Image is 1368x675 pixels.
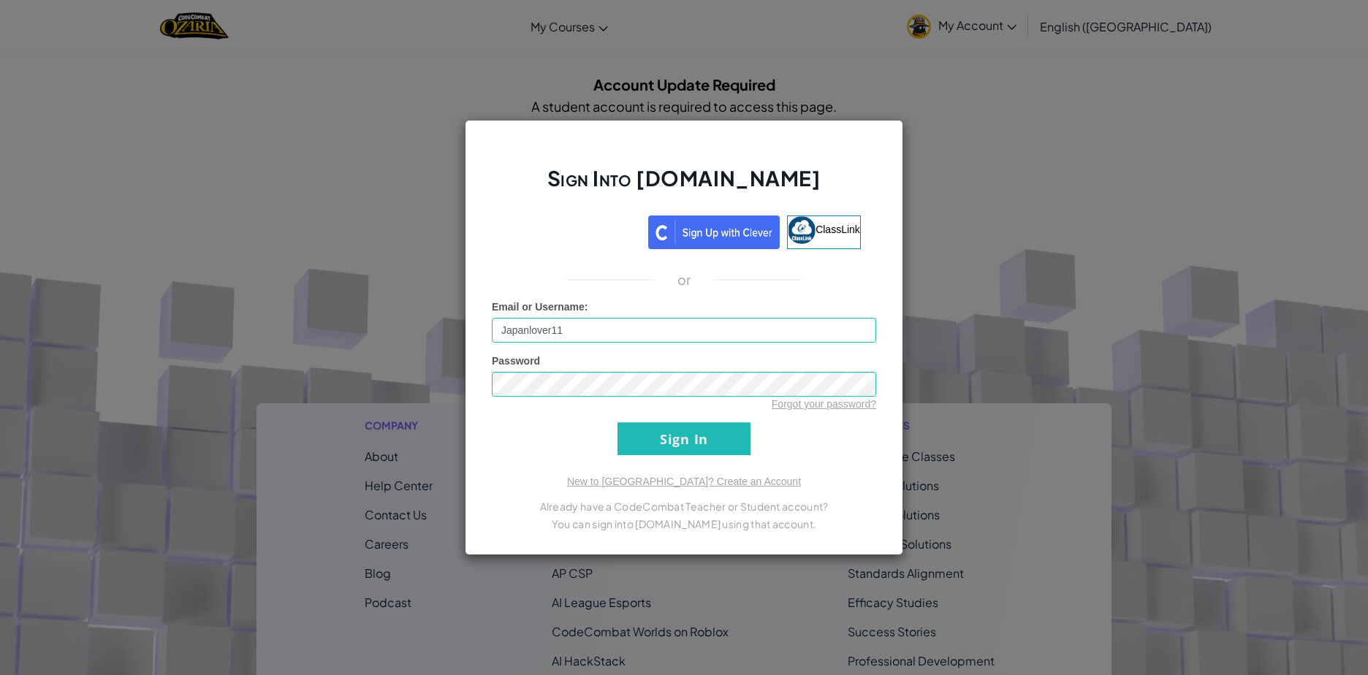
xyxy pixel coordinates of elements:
[816,224,860,235] span: ClassLink
[772,398,876,410] a: Forgot your password?
[492,355,540,367] span: Password
[648,216,780,249] img: clever_sso_button@2x.png
[567,476,801,487] a: New to [GEOGRAPHIC_DATA]? Create an Account
[500,214,648,246] iframe: Sign in with Google Button
[492,164,876,207] h2: Sign Into [DOMAIN_NAME]
[492,300,588,314] label: :
[492,515,876,533] p: You can sign into [DOMAIN_NAME] using that account.
[617,422,750,455] input: Sign In
[492,497,876,515] p: Already have a CodeCombat Teacher or Student account?
[677,271,691,289] p: or
[788,216,816,244] img: classlink-logo-small.png
[492,301,585,313] span: Email or Username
